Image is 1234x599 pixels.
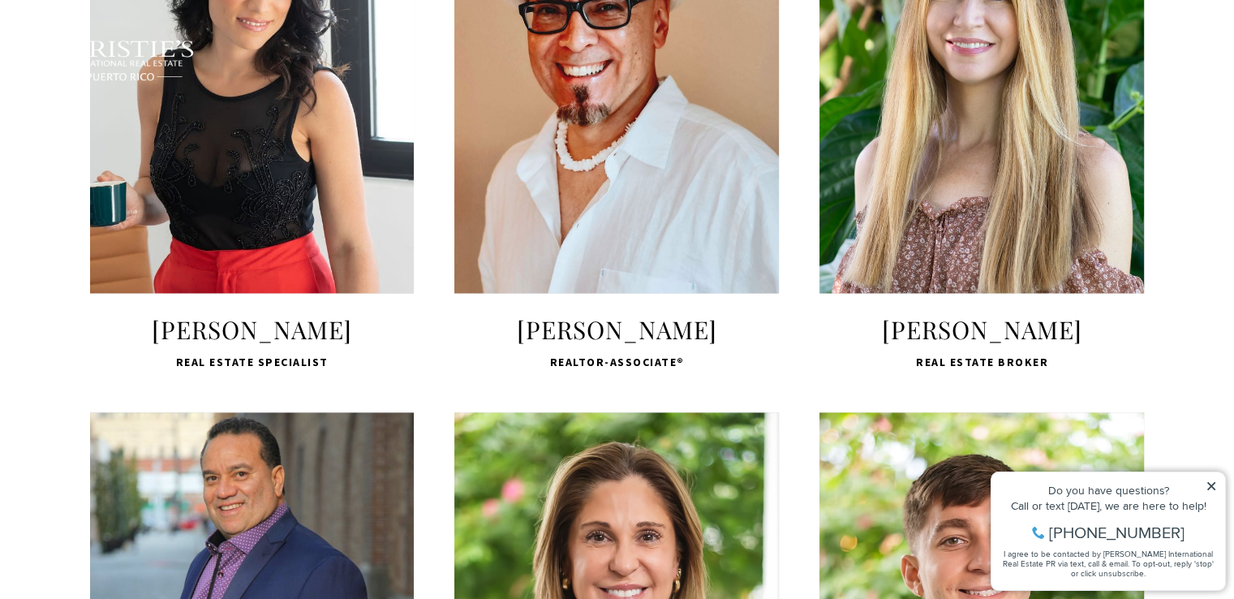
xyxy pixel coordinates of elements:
[819,352,1144,372] span: Real Estate Broker
[17,37,234,48] div: Do you have questions?
[17,52,234,63] div: Call or text [DATE], we are here to help!
[67,76,202,93] span: [PHONE_NUMBER]
[454,313,779,346] span: [PERSON_NAME]
[45,40,196,82] img: Christie's International Real Estate black text logo
[819,313,1144,346] span: [PERSON_NAME]
[20,100,231,131] span: I agree to be contacted by [PERSON_NAME] International Real Estate PR via text, call & email. To ...
[90,352,415,372] span: Real Estate Specialist
[90,313,415,346] span: [PERSON_NAME]
[454,352,779,372] span: Realtor-Associate®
